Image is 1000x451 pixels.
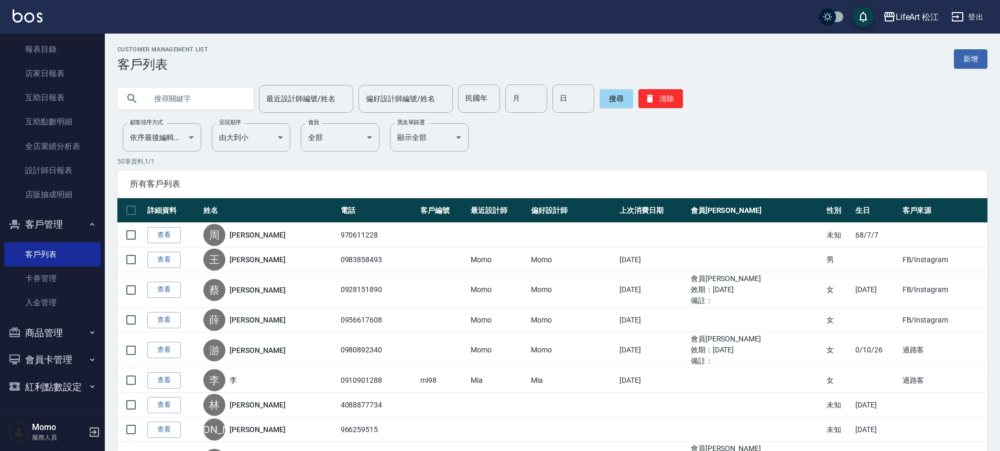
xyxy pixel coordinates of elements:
[853,393,899,417] td: [DATE]
[145,198,201,223] th: 詳細資料
[468,368,529,393] td: Mia
[468,332,529,368] td: Momo
[691,345,822,356] ul: 效期： [DATE]
[617,368,688,393] td: [DATE]
[824,248,853,272] td: 男
[824,332,853,368] td: 女
[468,198,529,223] th: 最近設計師
[824,272,853,308] td: 女
[230,375,237,385] a: 李
[8,422,29,443] img: Person
[638,89,683,108] button: 清除
[230,424,285,435] a: [PERSON_NAME]
[32,433,85,442] p: 服務人員
[4,37,101,61] a: 報表目錄
[617,248,688,272] td: [DATE]
[853,332,899,368] td: 0/10/26
[201,198,338,223] th: 姓名
[230,230,285,240] a: [PERSON_NAME]
[947,7,987,27] button: 登出
[338,368,418,393] td: 0910901288
[418,368,468,393] td: mi98
[528,368,617,393] td: Mia
[418,198,468,223] th: 客戶編號
[824,368,853,393] td: 女
[130,119,163,126] label: 顧客排序方式
[691,356,822,367] ul: 備註：
[4,291,101,315] a: 入金管理
[117,46,208,53] h2: Customer Management List
[691,334,822,345] ul: 會員[PERSON_NAME]
[308,119,319,126] label: 會員
[691,295,822,306] ul: 備註：
[338,223,418,248] td: 970611228
[338,272,418,308] td: 0928151890
[212,123,290,152] div: 由大到小
[230,400,285,410] a: [PERSON_NAME]
[528,308,617,332] td: Momo
[338,332,418,368] td: 0980892340
[900,198,987,223] th: 客戶來源
[219,119,241,126] label: 呈現順序
[338,308,418,332] td: 0956617608
[617,308,688,332] td: [DATE]
[203,279,225,301] div: 蔡
[4,85,101,110] a: 互助日報表
[390,123,469,152] div: 顯示全部
[896,10,939,24] div: LifeArt 松江
[617,332,688,368] td: [DATE]
[338,417,418,442] td: 966259515
[900,272,987,308] td: FB/Instagram
[4,182,101,207] a: 店販抽成明細
[4,346,101,373] button: 會員卡管理
[468,272,529,308] td: Momo
[4,134,101,158] a: 全店業績分析表
[147,227,181,243] a: 查看
[468,308,529,332] td: Momo
[688,198,824,223] th: 會員[PERSON_NAME]
[147,372,181,389] a: 查看
[4,211,101,238] button: 客戶管理
[338,248,418,272] td: 0983858493
[203,339,225,361] div: 游
[900,332,987,368] td: 過路客
[147,397,181,413] a: 查看
[230,285,285,295] a: [PERSON_NAME]
[954,49,987,69] a: 新增
[824,393,853,417] td: 未知
[130,179,975,189] span: 所有客戶列表
[301,123,379,152] div: 全部
[853,417,899,442] td: [DATE]
[853,272,899,308] td: [DATE]
[853,223,899,248] td: 68/7/7
[900,308,987,332] td: FB/Instagram
[900,248,987,272] td: FB/Instagram
[117,57,208,72] h3: 客戶列表
[468,248,529,272] td: Momo
[230,345,285,356] a: [PERSON_NAME]
[4,373,101,401] button: 紅利點數設定
[4,158,101,182] a: 設計師日報表
[4,319,101,347] button: 商品管理
[691,273,822,284] ul: 會員[PERSON_NAME]
[617,272,688,308] td: [DATE]
[147,342,181,358] a: 查看
[338,393,418,417] td: 4088877734
[32,422,85,433] h5: Momo
[147,282,181,298] a: 查看
[338,198,418,223] th: 電話
[853,6,874,27] button: save
[147,312,181,328] a: 查看
[117,157,987,166] p: 50 筆資料, 1 / 1
[824,223,853,248] td: 未知
[203,369,225,391] div: 李
[230,254,285,265] a: [PERSON_NAME]
[853,198,899,223] th: 生日
[147,422,181,438] a: 查看
[147,84,245,113] input: 搜尋關鍵字
[528,332,617,368] td: Momo
[203,394,225,416] div: 林
[824,308,853,332] td: 女
[617,198,688,223] th: 上次消費日期
[4,61,101,85] a: 店家日報表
